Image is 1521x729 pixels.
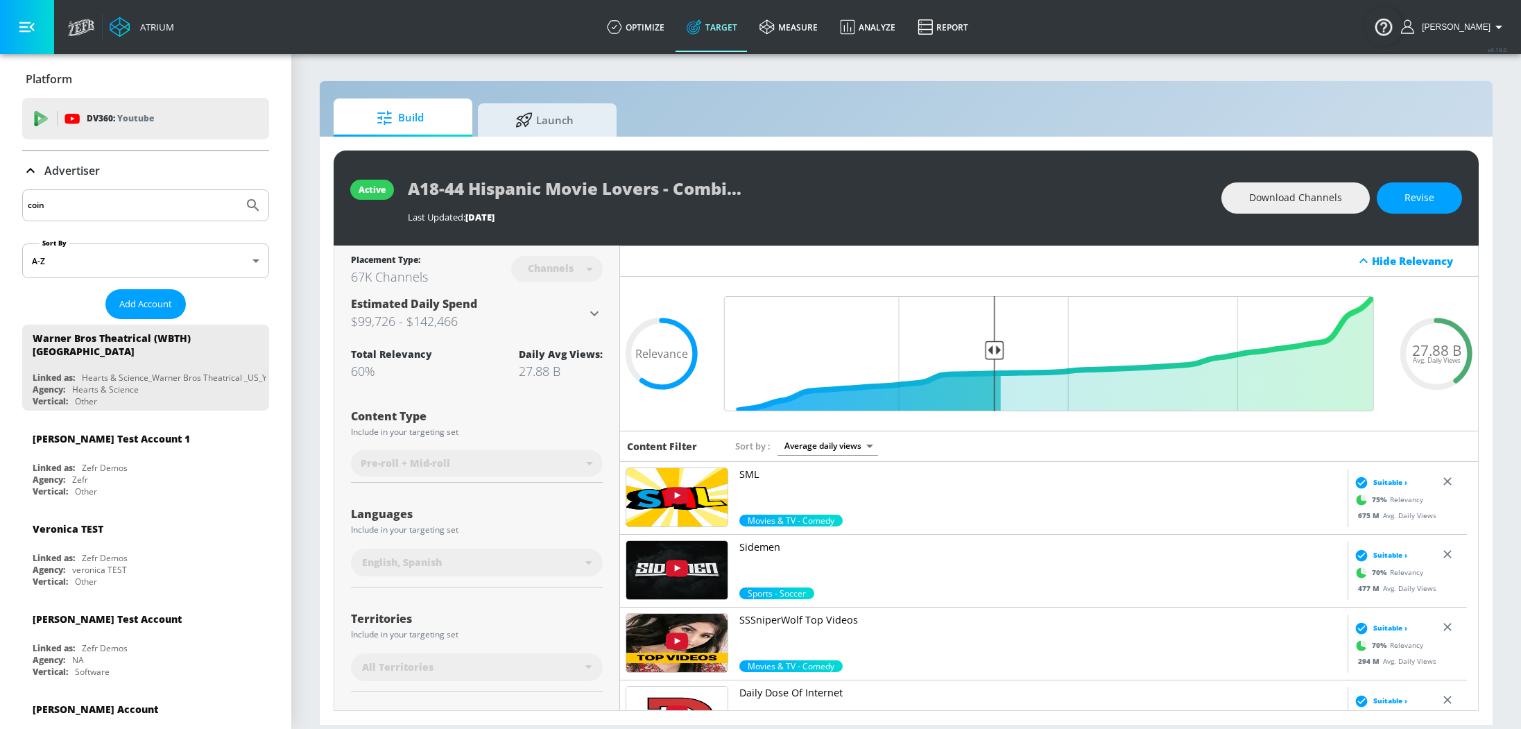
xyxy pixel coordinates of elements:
span: Launch [492,103,597,137]
div: Advertiser [22,151,269,190]
button: [PERSON_NAME] [1401,19,1507,35]
span: Movies & TV - Comedy [739,515,843,526]
span: 27.88 B [1412,343,1461,357]
div: Agency: [33,564,65,576]
div: Include in your targeting set [351,631,603,639]
div: Include in your targeting set [351,526,603,534]
div: active [359,184,386,196]
div: Warner Bros Theatrical (WBTH) [GEOGRAPHIC_DATA] [33,332,246,358]
span: Revise [1404,189,1434,207]
span: Build [347,101,453,135]
a: SSSniperWolf Top Videos [739,613,1342,660]
span: 294 M [1358,655,1383,665]
div: Agency: [33,474,65,486]
p: Youtube [117,111,154,126]
button: Add Account [105,289,186,319]
span: 477 M [1358,583,1383,592]
div: Languages [351,508,603,520]
div: [PERSON_NAME] Test AccountLinked as:Zefr DemosAgency:NAVertical:Software [22,602,269,681]
span: Sports - Soccer [739,588,814,599]
div: English, Spanish [351,549,603,576]
p: SSSniperWolf Top Videos [739,613,1342,627]
div: Hearts & Science_Warner Bros Theatrical _US_YouTube_GoogleAds [82,372,342,384]
div: Relevancy [1351,562,1423,583]
div: Suitable › [1351,548,1407,562]
div: Linked as: [33,372,75,384]
span: All Territories [362,660,433,674]
input: Final Threshold [717,296,1381,411]
div: veronica TEST [72,564,127,576]
div: Zefr Demos [82,462,128,474]
div: Vertical: [33,576,68,588]
div: 75.0% [739,515,843,526]
a: optimize [596,2,676,52]
div: All Territories [351,653,603,681]
div: Suitable › [1351,475,1407,489]
div: 70.0% [739,588,814,599]
div: Total Relevancy [351,348,432,361]
span: 70 % [1372,640,1390,651]
div: Veronica TESTLinked as:Zefr DemosAgency:veronica TESTVertical:Other [22,512,269,591]
div: 27.88 B [519,363,603,379]
span: Download Channels [1249,189,1342,207]
span: v 4.19.0 [1488,46,1507,53]
button: Open Resource Center [1364,7,1403,46]
div: DV360: Youtube [22,98,269,139]
div: Avg. Daily Views [1351,655,1436,666]
span: 675 M [1358,510,1383,520]
span: Suitable › [1373,623,1407,633]
span: Sort by [735,440,771,452]
div: Placement Type: [351,254,428,268]
div: Vertical: [33,486,68,497]
div: Last Updated: [408,211,1208,223]
span: Relevance [635,348,688,359]
label: Sort By [40,239,69,248]
a: Sidemen [739,540,1342,588]
span: Suitable › [1373,477,1407,488]
h3: $99,726 - $142,466 [351,311,586,331]
div: A-Z [22,243,269,278]
span: Suitable › [1373,550,1407,560]
a: Target [676,2,748,52]
span: [DATE] [465,211,495,223]
p: Advertiser [44,163,100,178]
button: Download Channels [1221,182,1370,214]
div: [PERSON_NAME] Test Account [33,612,182,626]
div: Relevancy [1351,707,1423,728]
p: Sidemen [739,540,1342,554]
div: [PERSON_NAME] Test Account 1 [33,432,190,445]
div: Agency: [33,654,65,666]
p: DV360: [87,111,154,126]
div: Suitable › [1351,621,1407,635]
div: Avg. Daily Views [1351,583,1436,593]
div: 60% [351,363,432,379]
div: Relevancy [1351,489,1423,510]
div: Include in your targeting set [351,428,603,436]
div: Platform [22,60,269,98]
span: Avg. Daily Views [1413,357,1461,364]
div: Linked as: [33,642,75,654]
button: Revise [1377,182,1462,214]
span: 75 % [1372,495,1390,505]
div: Warner Bros Theatrical (WBTH) [GEOGRAPHIC_DATA]Linked as:Hearts & Science_Warner Bros Theatrical ... [22,325,269,411]
div: Vertical: [33,666,68,678]
a: Atrium [110,17,174,37]
div: Avg. Daily Views [1351,510,1436,520]
span: Suitable › [1373,696,1407,706]
a: Report [906,2,979,52]
div: Content Type [351,411,603,422]
p: Platform [26,71,72,87]
h6: Content Filter [627,440,697,453]
p: SML [739,468,1342,481]
div: Linked as: [33,552,75,564]
a: SML [739,468,1342,515]
div: Hearts & Science [72,384,139,395]
div: Other [75,395,97,407]
div: [PERSON_NAME] Test Account 1Linked as:Zefr DemosAgency:ZefrVertical:Other [22,422,269,501]
div: Zefr Demos [82,642,128,654]
div: Relevancy [1351,635,1423,655]
div: Agency: [33,384,65,395]
a: measure [748,2,829,52]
